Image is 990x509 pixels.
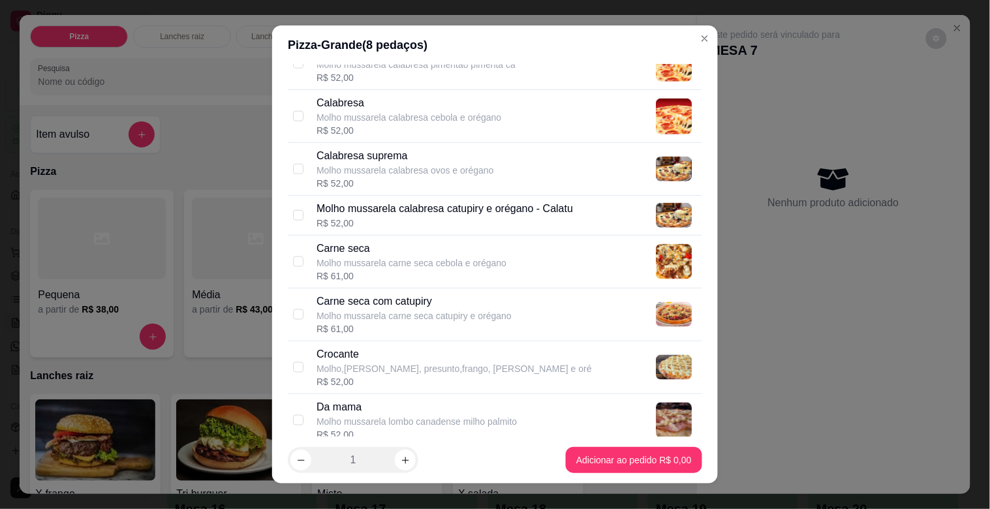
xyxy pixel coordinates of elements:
[317,241,506,256] p: Carne seca
[317,415,517,428] p: Molho mussarela lombo canadense milho palmito
[566,447,702,473] button: Adicionar ao pedido R$ 0,00
[317,270,506,283] div: R$ 61,00
[317,375,592,388] div: R$ 52,00
[317,71,516,84] div: R$ 52,00
[317,294,512,309] p: Carne seca com catupiry
[656,244,692,280] img: product-image
[656,302,692,327] img: product-image
[317,309,512,322] p: Molho mussarela carne seca catupiry e orégano
[290,450,311,470] button: decrease-product-quantity
[656,99,692,134] img: product-image
[317,95,501,111] p: Calabresa
[656,355,692,380] img: product-image
[317,347,592,362] p: Crocante
[317,164,494,177] p: Molho mussarela calabresa ovos e orégano
[317,362,592,375] p: Molho,[PERSON_NAME], presunto,frango, [PERSON_NAME] e oré
[317,124,501,137] div: R$ 52,00
[317,399,517,415] p: Da mama
[317,148,494,164] p: Calabresa suprema
[317,256,506,270] p: Molho mussarela carne seca cebola e orégano
[317,217,573,230] div: R$ 52,00
[694,28,715,49] button: Close
[317,322,512,335] div: R$ 61,00
[317,177,494,190] div: R$ 52,00
[395,450,416,470] button: increase-product-quantity
[317,428,517,441] div: R$ 52,00
[656,203,692,228] img: product-image
[288,36,702,54] div: Pizza - Grande ( 8 pedaços)
[317,201,573,217] p: Molho mussarela calabresa catupiry e orégano - Calatu
[656,403,692,439] img: product-image
[317,111,501,124] p: Molho mussarela calabresa cebola e orégano
[656,157,692,181] img: product-image
[350,452,356,468] p: 1
[317,58,516,71] p: Molho mussarela calabresa pimentão pimenta ca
